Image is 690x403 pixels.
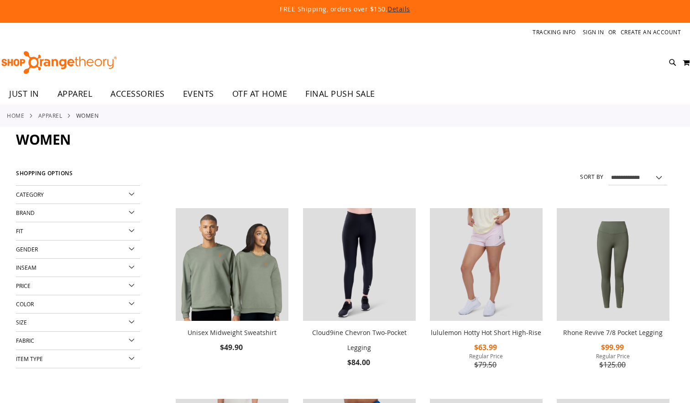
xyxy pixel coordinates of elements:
[16,314,140,332] div: Size
[599,360,627,370] span: $125.00
[580,173,604,181] label: Sort By
[16,204,140,222] div: Brand
[16,282,31,289] span: Price
[387,5,410,13] a: Details
[16,186,140,204] div: Category
[312,328,407,352] a: Cloud9ine Chevron Two-Pocket Legging
[563,328,663,337] a: Rhone Revive 7/8 Pocket Legging
[57,84,93,104] span: APPAREL
[557,352,669,360] span: Regular Price
[38,111,63,120] a: APPAREL
[16,227,23,235] span: Fit
[16,337,34,344] span: Fabric
[110,84,165,104] span: ACCESSORIES
[474,360,498,370] span: $79.50
[557,208,669,323] a: Rhone Revive 7/8 Pocket Legging
[223,84,297,105] a: OTF AT HOME
[176,208,288,323] a: Unisex Midweight Sweatshirt
[16,277,140,295] div: Price
[583,28,604,36] a: Sign In
[176,208,288,321] img: Unisex Midweight Sweatshirt
[9,84,39,104] span: JUST IN
[232,84,287,104] span: OTF AT HOME
[16,319,27,326] span: Size
[347,357,371,367] span: $84.00
[16,332,140,350] div: Fabric
[16,246,38,253] span: Gender
[557,208,669,321] img: Rhone Revive 7/8 Pocket Legging
[474,342,498,352] span: $63.99
[430,208,543,323] a: lululemon Hotty Hot Short High-Rise
[303,208,416,321] img: Cloud9ine Chevron Two-Pocket Legging
[174,84,223,105] a: EVENTS
[16,222,140,241] div: Fit
[16,300,34,308] span: Color
[425,204,547,394] div: product
[552,204,674,394] div: product
[188,328,277,337] a: Unisex Midweight Sweatshirt
[16,209,35,216] span: Brand
[16,295,140,314] div: Color
[16,166,140,186] strong: Shopping Options
[16,350,140,368] div: Item Type
[533,28,576,36] a: Tracking Info
[71,5,619,14] p: FREE Shipping, orders over $150.
[431,328,541,337] a: lululemon Hotty Hot Short High-Rise
[16,191,44,198] span: Category
[298,204,420,392] div: product
[101,84,174,105] a: ACCESSORIES
[7,111,24,120] a: Home
[171,204,293,377] div: product
[430,352,543,360] span: Regular Price
[16,264,37,271] span: Inseam
[16,130,71,149] span: WOMEN
[303,208,416,323] a: Cloud9ine Chevron Two-Pocket Legging
[76,111,99,120] strong: WOMEN
[601,342,625,352] span: $99.99
[48,84,102,104] a: APPAREL
[16,241,140,259] div: Gender
[305,84,375,104] span: FINAL PUSH SALE
[296,84,384,105] a: FINAL PUSH SALE
[220,342,244,352] span: $49.90
[621,28,681,36] a: Create an Account
[16,259,140,277] div: Inseam
[16,355,43,362] span: Item Type
[183,84,214,104] span: EVENTS
[430,208,543,321] img: lululemon Hotty Hot Short High-Rise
